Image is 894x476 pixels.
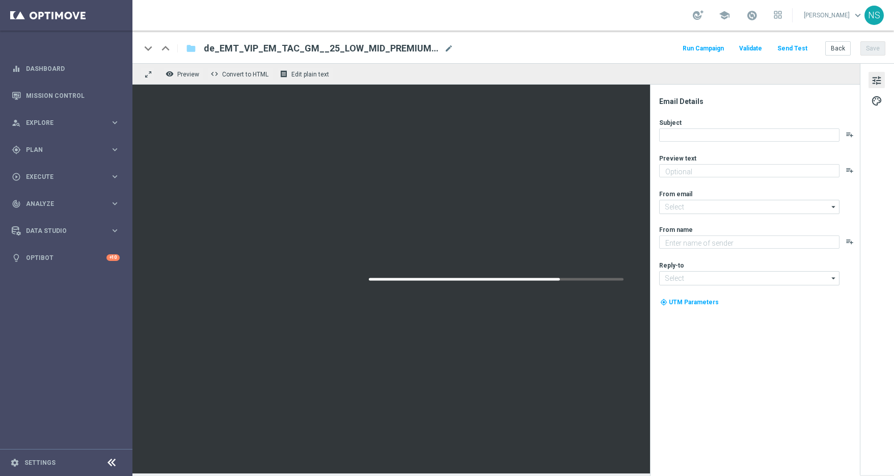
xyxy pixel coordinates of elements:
i: settings [10,458,19,467]
span: keyboard_arrow_down [852,10,863,21]
i: keyboard_arrow_right [110,226,120,235]
span: palette [871,94,882,108]
button: lightbulb Optibot +10 [11,254,120,262]
button: receipt Edit plain text [277,67,334,81]
button: palette [869,92,885,109]
input: Select [659,271,839,285]
span: Validate [739,45,762,52]
i: folder [186,42,196,55]
i: equalizer [12,64,21,73]
i: arrow_drop_down [829,272,839,285]
button: my_location UTM Parameters [659,297,720,308]
span: Execute [26,174,110,180]
input: Select [659,200,839,214]
button: track_changes Analyze keyboard_arrow_right [11,200,120,208]
i: track_changes [12,199,21,208]
button: Run Campaign [681,42,725,56]
div: Explore [12,118,110,127]
span: Data Studio [26,228,110,234]
i: receipt [280,70,288,78]
a: Dashboard [26,55,120,82]
i: my_location [660,299,667,306]
span: school [719,10,730,21]
a: [PERSON_NAME]keyboard_arrow_down [803,8,864,23]
button: folder [185,40,197,57]
span: Preview [177,71,199,78]
label: Subject [659,119,682,127]
i: keyboard_arrow_right [110,118,120,127]
span: Analyze [26,201,110,207]
div: Analyze [12,199,110,208]
span: de_EMT_VIP_EM_TAC_GM__25_LOW_MID_PREMIUM_SPIN_WIN_WEEKEND_250627 [204,42,440,55]
span: code [210,70,219,78]
button: Mission Control [11,92,120,100]
button: Validate [738,42,764,56]
div: Plan [12,145,110,154]
label: Reply-to [659,261,684,270]
label: From email [659,190,692,198]
i: remove_red_eye [166,70,174,78]
label: Preview text [659,154,696,163]
span: Plan [26,147,110,153]
span: mode_edit [444,44,453,53]
button: gps_fixed Plan keyboard_arrow_right [11,146,120,154]
span: Convert to HTML [222,71,268,78]
div: Mission Control [12,82,120,109]
button: playlist_add [846,166,854,174]
button: tune [869,72,885,88]
label: From name [659,226,693,234]
a: Mission Control [26,82,120,109]
button: Save [860,41,885,56]
button: person_search Explore keyboard_arrow_right [11,119,120,127]
i: keyboard_arrow_right [110,145,120,154]
div: Data Studio [12,226,110,235]
a: Optibot [26,244,106,271]
i: arrow_drop_down [829,200,839,214]
span: Edit plain text [291,71,329,78]
a: Settings [24,460,56,466]
div: Execute [12,172,110,181]
button: play_circle_outline Execute keyboard_arrow_right [11,173,120,181]
i: gps_fixed [12,145,21,154]
button: Back [825,41,851,56]
div: Dashboard [12,55,120,82]
button: equalizer Dashboard [11,65,120,73]
button: code Convert to HTML [208,67,273,81]
div: Email Details [659,97,859,106]
button: Send Test [776,42,809,56]
button: playlist_add [846,237,854,246]
span: tune [871,74,882,87]
i: keyboard_arrow_right [110,172,120,181]
button: remove_red_eye Preview [163,67,204,81]
div: +10 [106,254,120,261]
div: NS [864,6,884,25]
span: Explore [26,120,110,126]
div: Optibot [12,244,120,271]
i: person_search [12,118,21,127]
i: play_circle_outline [12,172,21,181]
button: playlist_add [846,130,854,139]
i: keyboard_arrow_right [110,199,120,208]
button: Data Studio keyboard_arrow_right [11,227,120,235]
span: UTM Parameters [669,299,719,306]
i: lightbulb [12,253,21,262]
